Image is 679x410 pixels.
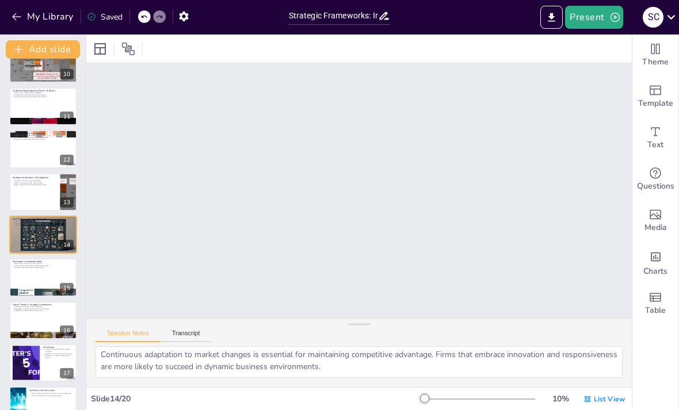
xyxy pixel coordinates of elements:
[9,344,77,382] div: 17
[632,242,678,283] div: Add charts and graphs
[43,352,74,355] p: Resilience is crucial for long-term success
[9,44,77,82] div: 10
[13,91,74,94] p: Buyer power influences pricing strategies
[643,7,663,28] div: S C
[60,368,74,378] div: 17
[13,96,74,98] p: Unique value propositions differentiate offerings
[96,346,623,378] textarea: Analyzing successful case studies offers organizations practical insights that can inform their s...
[13,222,74,224] p: Successful integration drives market success
[13,132,74,135] p: Identifying Threat of Substitutes
[13,136,74,139] p: Continuous innovation is crucial for differentiation
[13,139,74,141] p: Enhancing customer experience drives loyalty
[13,183,57,186] p: Better navigation of challenges leads to success
[13,135,74,137] p: Substitutes limit pricing power
[60,197,74,208] div: 13
[9,7,78,26] button: My Library
[91,40,109,58] div: Layout
[60,325,74,336] div: 16
[91,393,425,404] div: Slide 14 / 20
[594,394,625,404] span: List View
[547,393,574,404] div: 10 %
[6,40,80,59] button: Add slide
[644,221,667,234] span: Media
[13,305,74,308] p: Technology reshapes strategic approaches
[632,117,678,159] div: Add text boxes
[29,388,74,392] p: Questions and Discussion
[60,240,74,250] div: 14
[13,224,74,227] p: Continuous adaptation is key to competitive advantage
[13,308,74,310] p: Globalization presents opportunities and challenges
[29,392,74,396] p: Open the floor for questions and discussions to engage the audience and clarify any concepts pres...
[565,6,623,29] button: Present
[9,301,77,339] div: 16
[632,200,678,242] div: Add images, graphics, shapes or video
[121,42,135,56] span: Position
[13,89,74,93] p: Understanding Bargaining Power of Buyers
[632,159,678,200] div: Get real-time input from your audience
[43,355,74,359] p: Capitalizing on opportunities leads to growth
[96,329,161,342] button: Speaker Notes
[643,265,667,278] span: Charts
[638,97,673,110] span: Template
[60,112,74,122] div: 11
[9,216,77,254] div: 14
[13,260,74,263] p: Challenges in Implementation
[13,263,74,265] p: Resistance to change is a common barrier
[540,6,563,29] button: Export to PowerPoint
[632,283,678,324] div: Add a table
[647,139,663,151] span: Text
[13,220,74,222] p: Case studies provide practical insights
[9,87,77,125] div: 11
[632,76,678,117] div: Add ready made slides
[13,265,74,267] p: Lack of understanding limits strategic effectiveness
[642,56,669,68] span: Theme
[9,258,77,296] div: 15
[87,12,123,22] div: Saved
[43,346,74,349] p: Conclusion
[13,94,74,96] p: Understanding buyer behavior enhances loyalty
[161,329,212,342] button: Transcript
[645,304,666,317] span: Table
[643,6,663,29] button: S C
[13,267,74,269] p: Insufficient resources hinder implementation
[13,302,74,306] p: Future Trends in Strategic Frameworks
[13,175,57,179] p: Strategic Implications of Integration
[9,173,77,211] div: 13
[637,180,674,193] span: Questions
[60,155,74,165] div: 12
[13,309,74,312] p: Adaptability is essential for future success
[43,348,74,352] p: Integrated strategies enhance market navigation
[60,283,74,293] div: 15
[13,179,57,182] p: Integration fosters strategic adaptability
[13,217,74,221] p: Case Study: Successful Integration
[9,130,77,168] div: 12
[13,182,57,184] p: Robust strategies enhance market position
[632,35,678,76] div: Change the overall theme
[60,69,74,79] div: 10
[289,7,379,24] input: Insert title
